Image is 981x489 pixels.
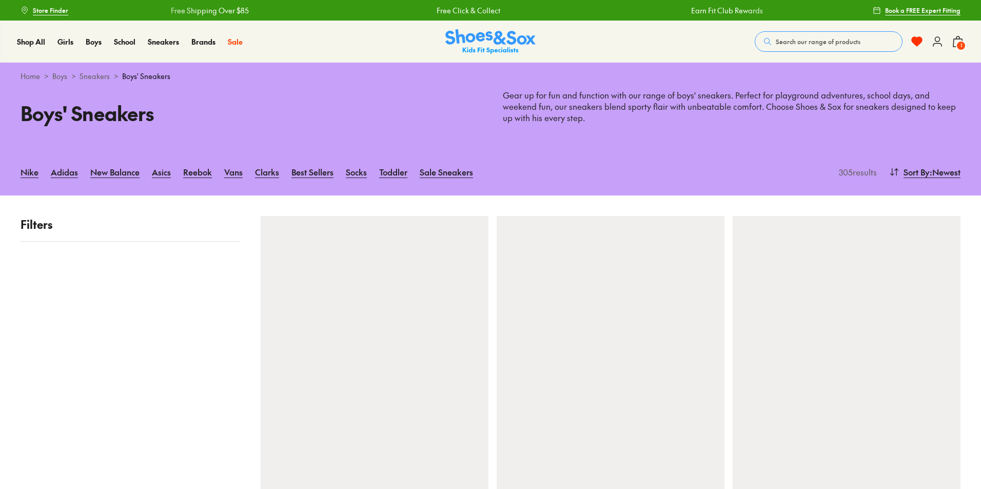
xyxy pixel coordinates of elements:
[776,37,860,46] span: Search our range of products
[755,31,902,52] button: Search our range of products
[885,6,960,15] span: Book a FREE Expert Fitting
[90,161,140,183] a: New Balance
[80,71,110,82] a: Sneakers
[51,161,78,183] a: Adidas
[21,216,240,233] p: Filters
[873,1,960,19] a: Book a FREE Expert Fitting
[952,30,964,53] button: 1
[21,71,960,82] div: > > >
[17,36,45,47] a: Shop All
[122,71,170,82] span: Boys' Sneakers
[420,161,473,183] a: Sale Sneakers
[445,29,536,54] img: SNS_Logo_Responsive.svg
[255,161,279,183] a: Clarks
[956,41,966,51] span: 1
[503,90,960,124] p: Gear up for fun and function with our range of boys' sneakers. Perfect for playground adventures,...
[379,161,407,183] a: Toddler
[435,5,499,16] a: Free Click & Collect
[148,36,179,47] a: Sneakers
[224,161,243,183] a: Vans
[183,161,212,183] a: Reebok
[21,1,68,19] a: Store Finder
[228,36,243,47] a: Sale
[33,6,68,15] span: Store Finder
[835,166,877,178] p: 305 results
[930,166,960,178] span: : Newest
[445,29,536,54] a: Shoes & Sox
[889,161,960,183] button: Sort By:Newest
[21,71,40,82] a: Home
[904,166,930,178] span: Sort By
[114,36,135,47] a: School
[21,99,478,128] h1: Boys' Sneakers
[86,36,102,47] a: Boys
[291,161,333,183] a: Best Sellers
[690,5,761,16] a: Earn Fit Club Rewards
[52,71,67,82] a: Boys
[191,36,215,47] a: Brands
[57,36,73,47] a: Girls
[152,161,171,183] a: Asics
[169,5,247,16] a: Free Shipping Over $85
[346,161,367,183] a: Socks
[21,161,38,183] a: Nike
